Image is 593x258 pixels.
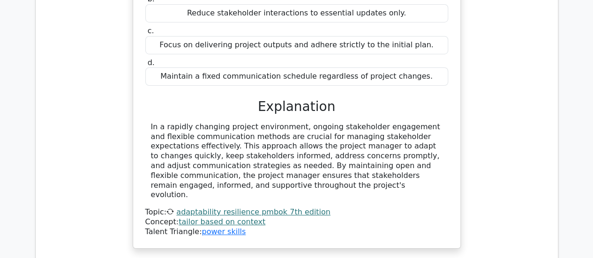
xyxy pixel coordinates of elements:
[179,217,265,226] a: tailor based on context
[151,99,443,115] h3: Explanation
[148,58,155,67] span: d.
[145,36,448,54] div: Focus on delivering project outputs and adhere strictly to the initial plan.
[151,122,443,200] div: In a rapidly changing project environment, ongoing stakeholder engagement and flexible communicat...
[148,26,154,35] span: c.
[145,4,448,22] div: Reduce stakeholder interactions to essential updates only.
[176,207,330,216] a: adaptability resilience pmbok 7th edition
[145,207,448,217] div: Topic:
[145,217,448,227] div: Concept:
[145,207,448,236] div: Talent Triangle:
[145,67,448,86] div: Maintain a fixed communication schedule regardless of project changes.
[202,227,246,236] a: power skills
